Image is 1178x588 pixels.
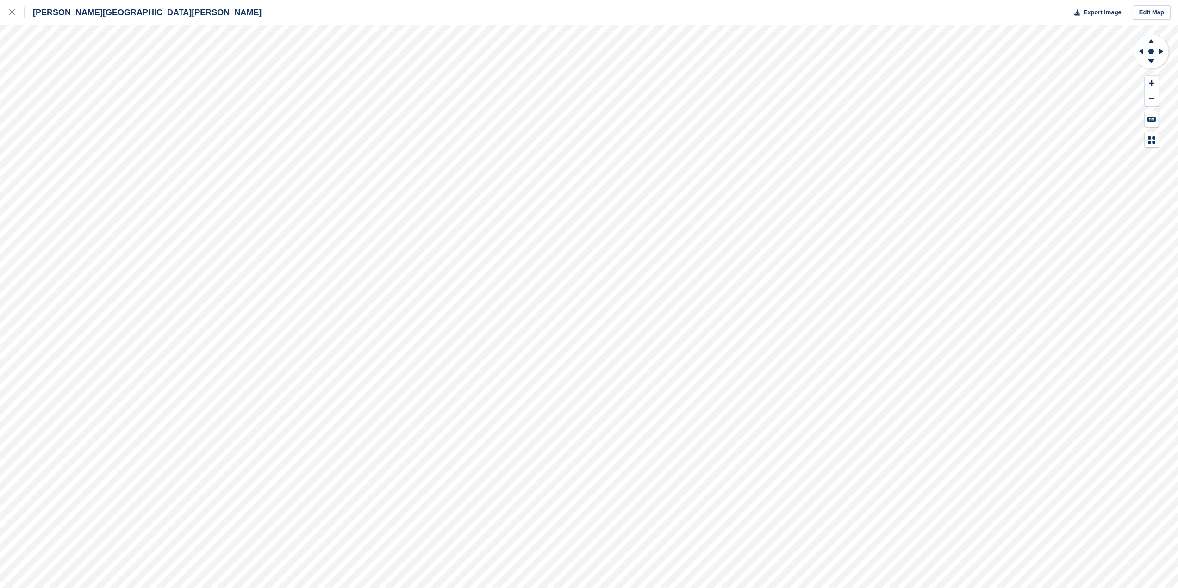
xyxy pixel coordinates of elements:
[1133,5,1171,20] a: Edit Map
[1083,8,1121,17] span: Export Image
[1145,132,1159,148] button: Map Legend
[1145,76,1159,91] button: Zoom In
[1069,5,1122,20] button: Export Image
[1145,111,1159,127] button: Keyboard Shortcuts
[1145,91,1159,106] button: Zoom Out
[25,7,262,18] div: [PERSON_NAME][GEOGRAPHIC_DATA][PERSON_NAME]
